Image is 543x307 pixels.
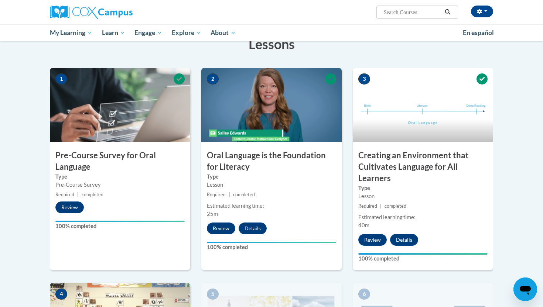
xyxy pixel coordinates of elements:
[207,73,219,84] span: 2
[55,73,67,84] span: 1
[55,201,84,213] button: Review
[358,253,488,255] div: Your progress
[39,24,504,41] div: Main menu
[358,192,488,200] div: Lesson
[463,29,494,37] span: En español
[207,223,235,234] button: Review
[207,181,336,189] div: Lesson
[353,150,493,184] h3: Creating an Environment that Cultivates Language for All Learners
[229,192,230,197] span: |
[55,181,185,189] div: Pre-Course Survey
[55,222,185,230] label: 100% completed
[353,68,493,142] img: Course Image
[82,192,103,197] span: completed
[55,221,185,222] div: Your progress
[50,28,92,37] span: My Learning
[50,150,190,173] h3: Pre-Course Survey for Oral Language
[358,213,488,221] div: Estimated learning time:
[77,192,79,197] span: |
[207,202,336,210] div: Estimated learning time:
[358,73,370,84] span: 3
[239,223,267,234] button: Details
[358,184,488,192] label: Type
[358,289,370,300] span: 6
[55,192,74,197] span: Required
[390,234,418,246] button: Details
[211,28,236,37] span: About
[380,203,382,209] span: |
[50,6,190,19] a: Cox Campus
[358,203,377,209] span: Required
[50,6,133,19] img: Cox Campus
[134,28,162,37] span: Engage
[233,192,255,197] span: completed
[55,289,67,300] span: 4
[97,24,130,41] a: Learn
[206,24,241,41] a: About
[201,150,342,173] h3: Oral Language is the Foundation for Literacy
[167,24,206,41] a: Explore
[207,289,219,300] span: 5
[513,277,537,301] iframe: Button to launch messaging window
[172,28,201,37] span: Explore
[358,222,369,228] span: 40m
[50,35,493,53] h3: Lessons
[471,6,493,17] button: Account Settings
[442,8,453,17] button: Search
[207,243,336,251] label: 100% completed
[50,68,190,142] img: Course Image
[383,8,442,17] input: Search Courses
[130,24,167,41] a: Engage
[385,203,406,209] span: completed
[55,173,185,181] label: Type
[207,173,336,181] label: Type
[207,242,336,243] div: Your progress
[207,211,218,217] span: 25m
[358,234,387,246] button: Review
[207,192,226,197] span: Required
[201,68,342,142] img: Course Image
[45,24,97,41] a: My Learning
[102,28,125,37] span: Learn
[358,255,488,263] label: 100% completed
[458,25,499,41] a: En español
